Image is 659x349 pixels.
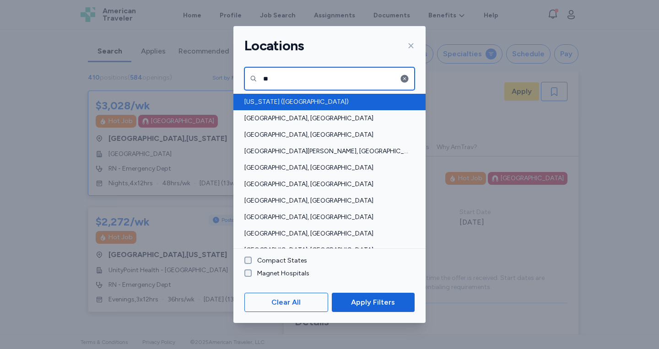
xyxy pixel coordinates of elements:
[351,297,395,308] span: Apply Filters
[244,229,409,238] span: [GEOGRAPHIC_DATA], [GEOGRAPHIC_DATA]
[244,130,409,140] span: [GEOGRAPHIC_DATA], [GEOGRAPHIC_DATA]
[244,37,304,54] h1: Locations
[252,256,307,265] label: Compact States
[252,269,309,278] label: Magnet Hospitals
[244,147,409,156] span: [GEOGRAPHIC_DATA][PERSON_NAME], [GEOGRAPHIC_DATA]
[244,180,409,189] span: [GEOGRAPHIC_DATA], [GEOGRAPHIC_DATA]
[244,196,409,205] span: [GEOGRAPHIC_DATA], [GEOGRAPHIC_DATA]
[332,293,415,312] button: Apply Filters
[244,163,409,172] span: [GEOGRAPHIC_DATA], [GEOGRAPHIC_DATA]
[244,246,409,255] span: [GEOGRAPHIC_DATA], [GEOGRAPHIC_DATA]
[244,97,409,107] span: [US_STATE] ([GEOGRAPHIC_DATA])
[244,114,409,123] span: [GEOGRAPHIC_DATA], [GEOGRAPHIC_DATA]
[244,293,328,312] button: Clear All
[244,213,409,222] span: [GEOGRAPHIC_DATA], [GEOGRAPHIC_DATA]
[271,297,301,308] span: Clear All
